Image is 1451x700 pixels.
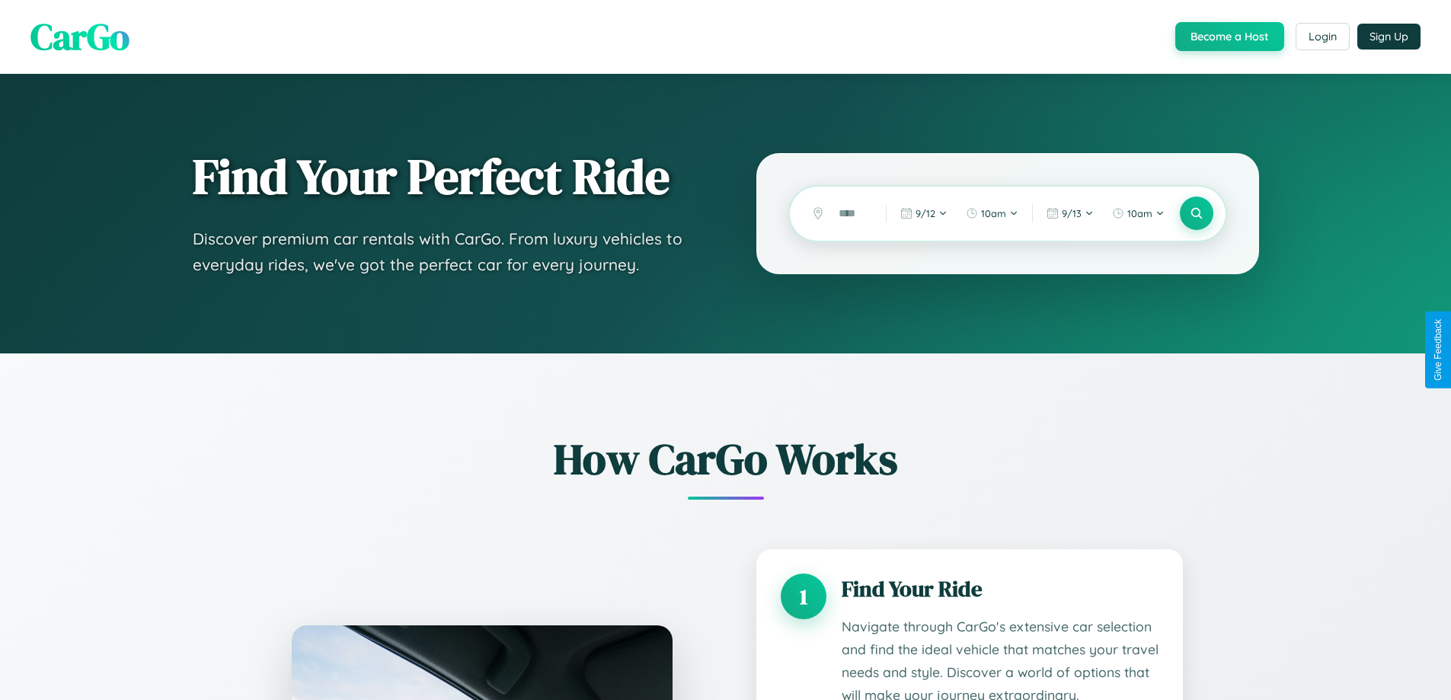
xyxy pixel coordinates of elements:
span: 10am [981,207,1006,219]
h3: Find Your Ride [842,574,1159,604]
button: 9/13 [1039,201,1101,225]
button: 10am [1104,201,1172,225]
button: Sign Up [1357,24,1421,50]
span: 9 / 12 [916,207,935,219]
div: Give Feedback [1433,319,1443,381]
h1: Find Your Perfect Ride [193,150,695,203]
div: 1 [781,574,826,619]
span: CarGo [30,11,129,62]
button: Login [1296,23,1350,50]
p: Discover premium car rentals with CarGo. From luxury vehicles to everyday rides, we've got the pe... [193,226,695,277]
span: 10am [1127,207,1152,219]
h2: How CarGo Works [269,430,1183,488]
span: 9 / 13 [1062,207,1082,219]
button: 10am [958,201,1026,225]
button: 9/12 [893,201,955,225]
button: Become a Host [1175,22,1284,51]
